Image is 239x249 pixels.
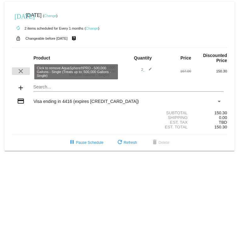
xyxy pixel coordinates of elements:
mat-icon: add [17,84,25,92]
mat-icon: refresh [116,139,124,146]
span: Pause Schedule [68,140,103,145]
div: 150.30 [191,110,227,115]
span: 2 [141,68,152,71]
strong: Quantity [134,55,152,60]
span: Visa ending in 4416 (expires [CREDIT_CARD_DATA]) [33,99,139,104]
span: 150.30 [214,125,227,129]
div: Shipping [119,115,191,120]
a: Change [44,14,56,18]
div: Est. Total [119,125,191,129]
mat-icon: pause [68,139,76,146]
mat-icon: credit_card [17,97,25,105]
input: Search... [33,85,223,90]
mat-icon: clear [17,67,25,75]
strong: Product [33,55,50,60]
span: TBD [219,120,227,125]
button: Refresh [111,137,142,148]
small: ( ) [85,26,99,30]
mat-icon: [DATE] [14,12,22,20]
span: Delete [151,140,170,145]
div: AquaSphere®PRO - 500,000 Gallons - Single (Treats up to: 500,000 Gallons - Single) [66,65,119,77]
mat-icon: lock_open [14,34,22,42]
mat-icon: live_help [70,34,78,42]
small: Changeable before [DATE] [25,37,68,40]
strong: Price [181,55,191,60]
span: 0.00 [219,115,227,120]
mat-select: Payment Method [33,99,222,104]
img: aquasphere-pro-biodegradable.jpg [33,65,46,77]
span: Refresh [116,140,137,145]
div: 167.00 [155,69,191,73]
div: Subtotal [119,110,191,115]
div: Est. Tax [119,120,191,125]
button: Delete [146,137,175,148]
mat-icon: autorenew [14,25,22,32]
small: ( ) [43,14,58,18]
mat-icon: edit [144,67,152,75]
a: Change [86,26,98,30]
mat-icon: delete [151,139,158,146]
strong: Discounted Price [203,53,227,63]
small: 2 items scheduled for Every 1 months [12,26,83,30]
button: Pause Schedule [63,137,108,148]
div: 150.30 [191,69,227,73]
